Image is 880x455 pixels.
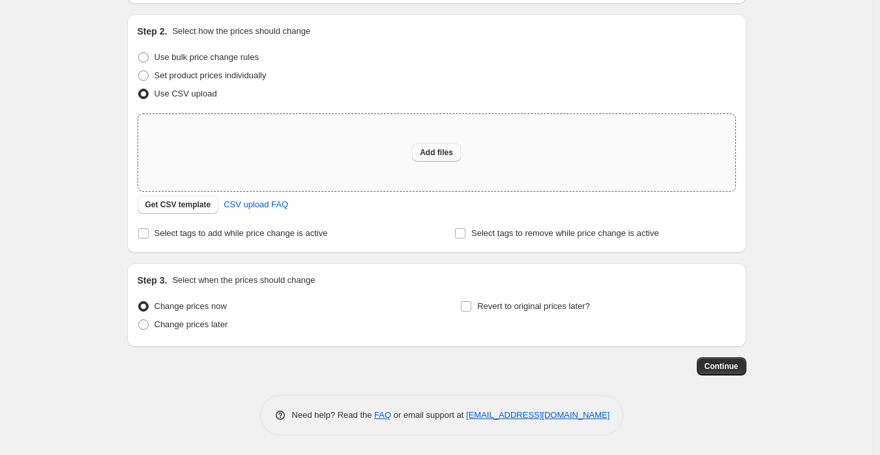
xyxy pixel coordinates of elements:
span: Revert to original prices later? [477,301,590,311]
span: Need help? Read the [292,410,375,420]
a: FAQ [374,410,391,420]
button: Get CSV template [138,196,219,214]
span: or email support at [391,410,466,420]
span: Use CSV upload [154,89,217,98]
p: Select when the prices should change [172,274,315,287]
span: Set product prices individually [154,70,267,80]
span: Change prices now [154,301,227,311]
a: CSV upload FAQ [216,194,296,215]
span: Add files [420,147,453,158]
button: Continue [697,357,746,375]
h2: Step 3. [138,274,168,287]
p: Select how the prices should change [172,25,310,38]
span: Continue [705,361,739,372]
button: Add files [412,143,461,162]
h2: Step 2. [138,25,168,38]
span: Use bulk price change rules [154,52,259,62]
span: CSV upload FAQ [224,198,288,211]
span: Get CSV template [145,199,211,210]
span: Select tags to remove while price change is active [471,228,659,238]
span: Select tags to add while price change is active [154,228,328,238]
a: [EMAIL_ADDRESS][DOMAIN_NAME] [466,410,609,420]
span: Change prices later [154,319,228,329]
